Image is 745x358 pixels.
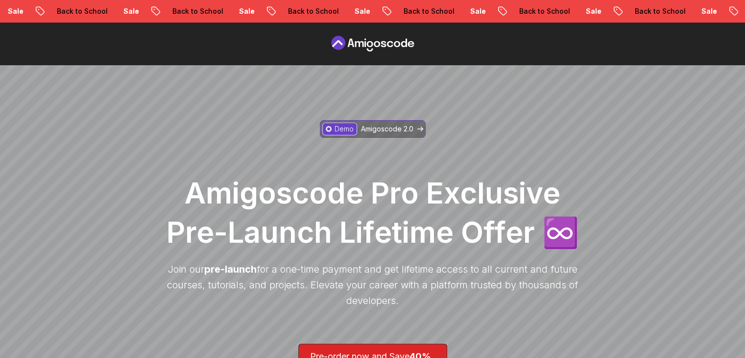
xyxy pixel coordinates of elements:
[151,6,217,16] p: Back to School
[102,6,133,16] p: Sale
[564,6,596,16] p: Sale
[498,6,564,16] p: Back to School
[680,6,711,16] p: Sale
[35,6,102,16] p: Back to School
[217,6,249,16] p: Sale
[204,263,257,275] span: pre-launch
[613,6,680,16] p: Back to School
[449,6,480,16] p: Sale
[382,6,449,16] p: Back to School
[320,120,426,138] a: DemoAmigoscode 2.0
[335,124,354,134] p: Demo
[162,173,583,252] h1: Amigoscode Pro Exclusive Pre-Launch Lifetime Offer ♾️
[162,261,583,308] p: Join our for a one-time payment and get lifetime access to all current and future courses, tutori...
[333,6,364,16] p: Sale
[266,6,333,16] p: Back to School
[361,124,413,134] p: Amigoscode 2.0
[329,36,417,51] a: Pre Order page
